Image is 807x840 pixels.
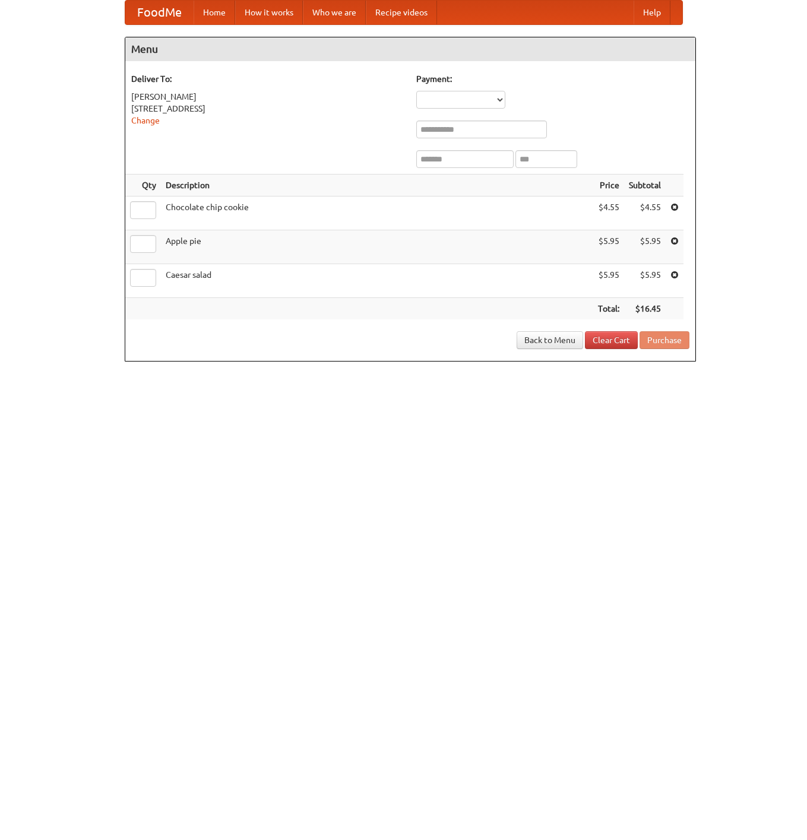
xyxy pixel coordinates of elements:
[131,73,404,85] h5: Deliver To:
[593,230,624,264] td: $5.95
[593,264,624,298] td: $5.95
[125,1,194,24] a: FoodMe
[303,1,366,24] a: Who we are
[585,331,638,349] a: Clear Cart
[194,1,235,24] a: Home
[624,264,666,298] td: $5.95
[161,264,593,298] td: Caesar salad
[125,37,695,61] h4: Menu
[161,230,593,264] td: Apple pie
[517,331,583,349] a: Back to Menu
[125,175,161,196] th: Qty
[624,196,666,230] td: $4.55
[624,175,666,196] th: Subtotal
[593,175,624,196] th: Price
[131,116,160,125] a: Change
[366,1,437,24] a: Recipe videos
[131,91,404,103] div: [PERSON_NAME]
[624,230,666,264] td: $5.95
[235,1,303,24] a: How it works
[161,196,593,230] td: Chocolate chip cookie
[161,175,593,196] th: Description
[416,73,689,85] h5: Payment:
[593,298,624,320] th: Total:
[593,196,624,230] td: $4.55
[634,1,670,24] a: Help
[131,103,404,115] div: [STREET_ADDRESS]
[624,298,666,320] th: $16.45
[640,331,689,349] button: Purchase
